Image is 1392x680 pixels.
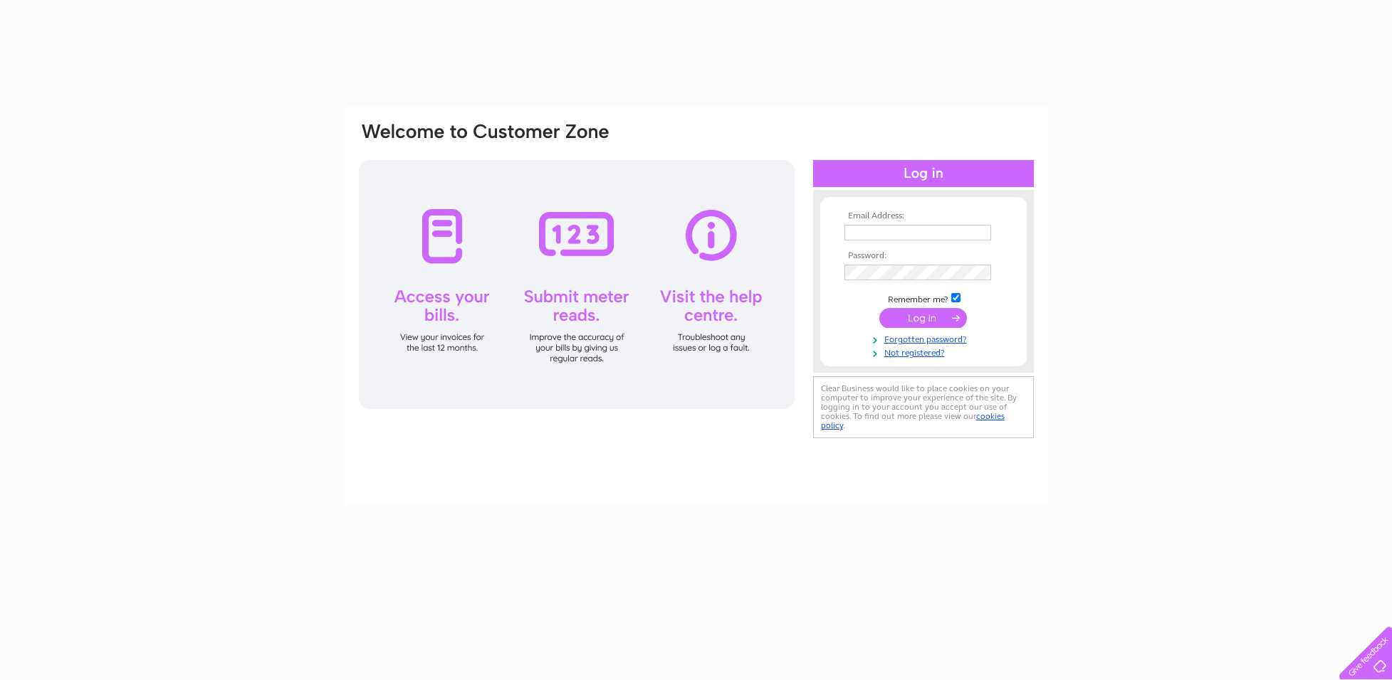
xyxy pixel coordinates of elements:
[813,376,1034,438] div: Clear Business would like to place cookies on your computer to improve your experience of the sit...
[844,345,1006,358] a: Not registered?
[841,211,1006,221] th: Email Address:
[841,251,1006,261] th: Password:
[821,411,1005,430] a: cookies policy
[844,331,1006,345] a: Forgotten password?
[841,291,1006,305] td: Remember me?
[879,308,967,328] input: Submit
